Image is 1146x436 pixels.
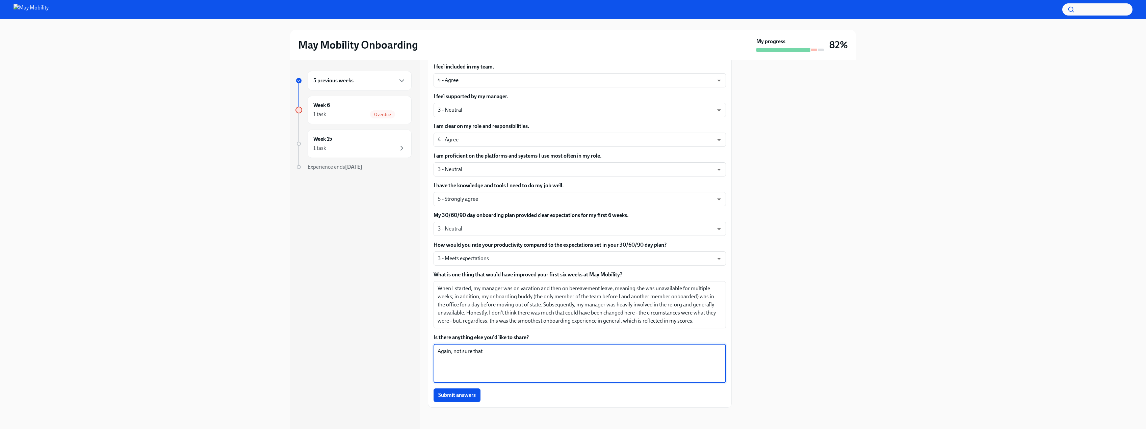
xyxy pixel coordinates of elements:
[298,38,418,52] h2: May Mobility Onboarding
[295,96,412,124] a: Week 61 taskOverdue
[434,212,726,219] label: My 30/60/90 day onboarding plan provided clear expectations for my first 6 weeks.
[308,71,412,90] div: 5 previous weeks
[434,192,726,206] div: 5 - Strongly agree
[434,122,726,130] label: I am clear on my role and responsibilities.
[756,38,785,45] strong: My progress
[438,392,476,399] span: Submit answers
[295,130,412,158] a: Week 151 task
[434,334,726,341] label: Is there anything else you'd like to share?
[434,271,726,278] label: What is one thing that would have improved your first six weeks at May Mobility?
[313,111,326,118] div: 1 task
[434,133,726,147] div: 4 - Agree
[345,164,362,170] strong: [DATE]
[434,152,726,160] label: I am proficient on the platforms and systems I use most often in my role.
[434,251,726,266] div: 3 - Meets expectations
[438,284,722,325] textarea: When I started, my manager was on vacation and then on bereavement leave, meaning she was unavail...
[14,4,49,15] img: May Mobility
[308,164,362,170] span: Experience ends
[434,73,726,87] div: 4 - Agree
[313,135,332,143] h6: Week 15
[313,144,326,152] div: 1 task
[434,162,726,176] div: 3 - Neutral
[434,241,726,249] label: How would you rate your productivity compared to the expectations set in your 30/60/90 day plan?
[313,77,354,84] h6: 5 previous weeks
[434,182,726,189] label: I have the knowledge and tools I need to do my job well.
[370,112,395,117] span: Overdue
[434,222,726,236] div: 3 - Neutral
[434,103,726,117] div: 3 - Neutral
[438,347,722,380] textarea: Again, not sure that
[313,102,330,109] h6: Week 6
[829,39,848,51] h3: 82%
[434,93,726,100] label: I feel supported by my manager.
[434,388,480,402] button: Submit answers
[434,63,726,71] label: I feel included in my team.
